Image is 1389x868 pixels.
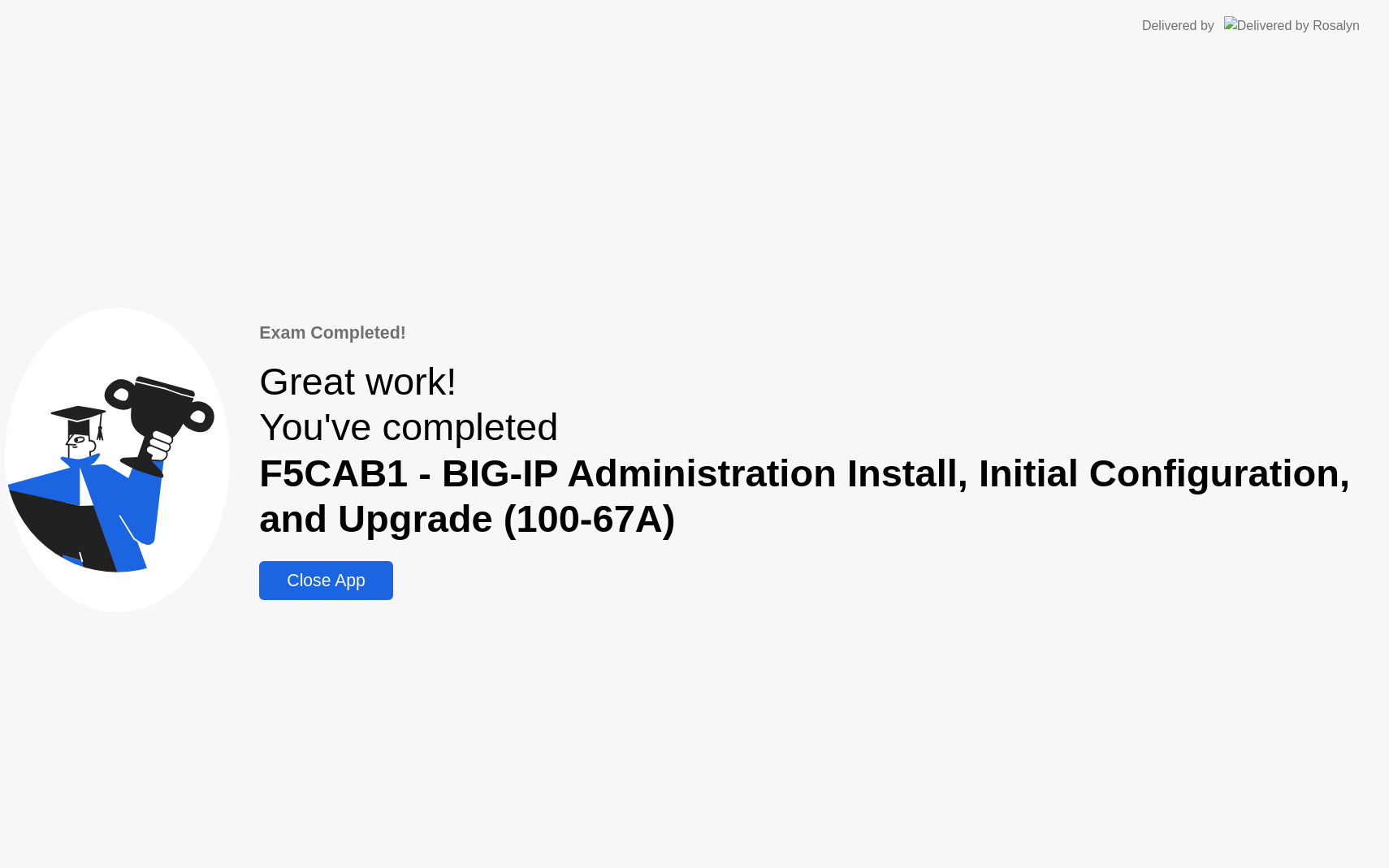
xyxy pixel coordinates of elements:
[259,359,1384,542] div: Great work! You've completed
[264,571,387,590] div: Close App
[1224,16,1360,35] img: Delivered by Rosalyn
[259,320,1384,346] div: Exam Completed!
[1142,16,1214,36] div: Delivered by
[259,451,1350,540] b: F5CAB1 - BIG-IP Administration Install, Initial Configuration, and Upgrade (100-67A)
[259,561,392,600] button: Close App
